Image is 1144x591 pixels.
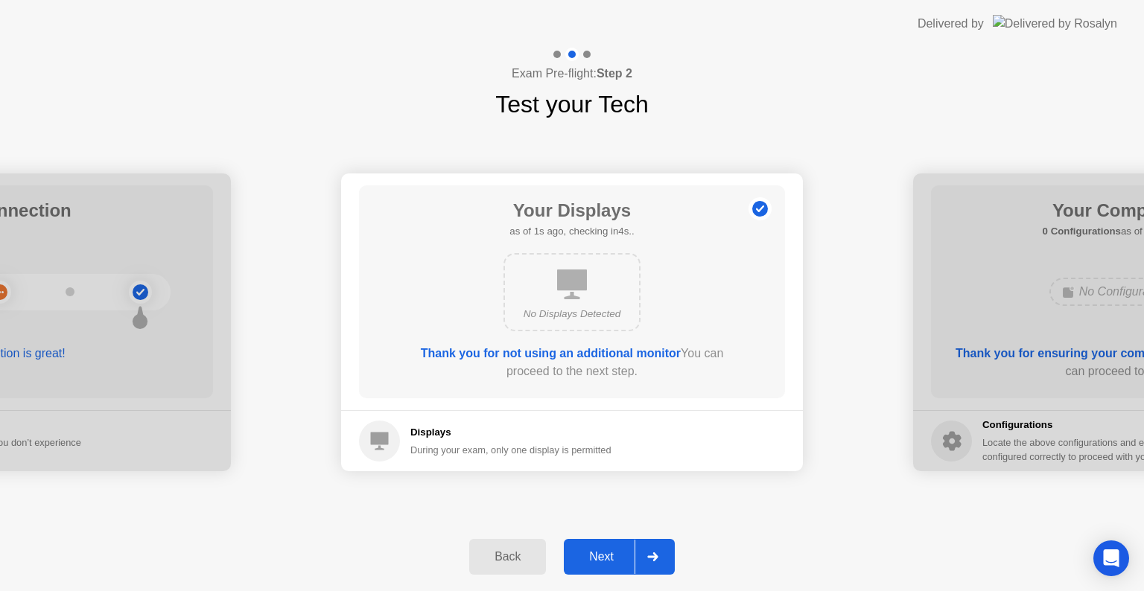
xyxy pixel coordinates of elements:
div: Back [474,550,541,563]
div: You can proceed to the next step. [401,345,743,380]
div: Next [568,550,635,563]
h5: as of 1s ago, checking in4s.. [509,224,634,239]
div: Delivered by [918,15,984,33]
div: During your exam, only one display is permitted [410,443,611,457]
h5: Displays [410,425,611,440]
h4: Exam Pre-flight: [512,65,632,83]
button: Next [564,539,675,575]
h1: Your Displays [509,197,634,224]
img: Delivered by Rosalyn [993,15,1117,32]
h1: Test your Tech [495,86,649,122]
b: Thank you for not using an additional monitor [421,347,681,360]
button: Back [469,539,546,575]
b: Step 2 [597,67,632,80]
div: No Displays Detected [517,307,627,322]
div: Open Intercom Messenger [1093,540,1129,576]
